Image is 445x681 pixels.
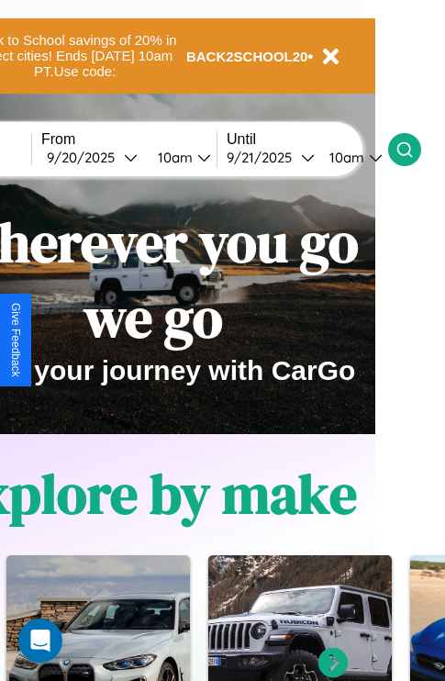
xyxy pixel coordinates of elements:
div: 10am [320,149,369,166]
div: 10am [149,149,197,166]
button: 10am [143,148,217,167]
div: Open Intercom Messenger [18,619,62,663]
div: 9 / 20 / 2025 [47,149,124,166]
button: 9/20/2025 [41,148,143,167]
button: 10am [315,148,388,167]
div: Give Feedback [9,303,22,377]
b: BACK2SCHOOL20 [186,49,308,64]
label: Until [227,131,388,148]
label: From [41,131,217,148]
div: 9 / 21 / 2025 [227,149,301,166]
